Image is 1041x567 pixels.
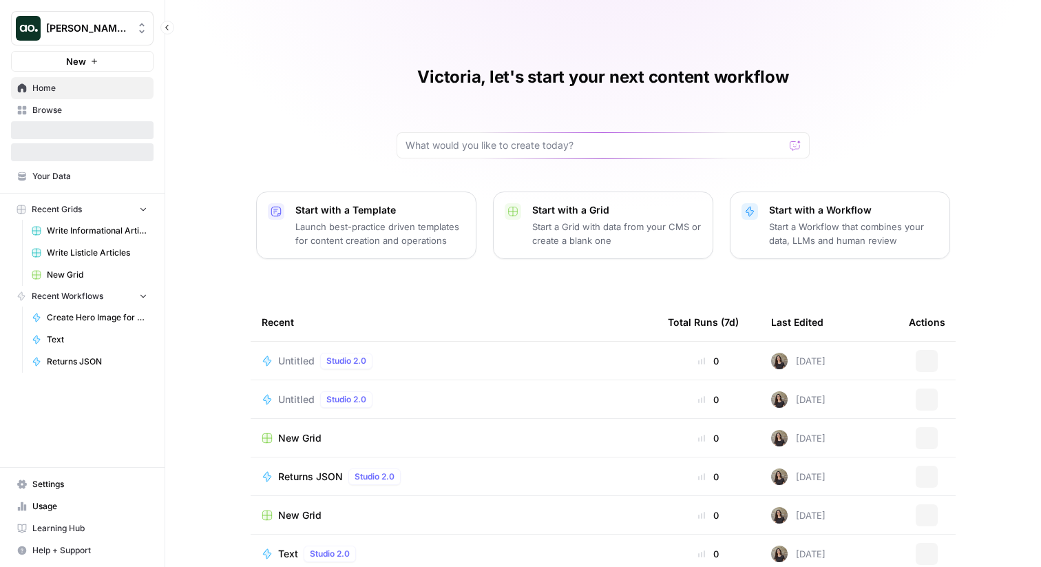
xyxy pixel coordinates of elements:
a: TextStudio 2.0 [262,546,646,562]
span: Help + Support [32,544,147,557]
div: [DATE] [771,353,826,369]
a: Create Hero Image for Article [25,307,154,329]
img: n04lk3h3q0iujb8nvuuepb5yxxxi [771,546,788,562]
button: Help + Support [11,539,154,561]
span: Returns JSON [47,355,147,368]
button: Recent Grids [11,199,154,220]
p: Start with a Grid [532,203,702,217]
a: Usage [11,495,154,517]
a: Write Listicle Articles [25,242,154,264]
a: Text [25,329,154,351]
p: Start with a Workflow [769,203,938,217]
span: Untitled [278,393,315,406]
button: Workspace: Vicky Testing [11,11,154,45]
span: New Grid [278,431,322,445]
a: New Grid [262,431,646,445]
div: 0 [668,470,749,484]
p: Start a Workflow that combines your data, LLMs and human review [769,220,938,247]
span: Studio 2.0 [355,471,395,483]
img: n04lk3h3q0iujb8nvuuepb5yxxxi [771,391,788,408]
a: Returns JSON [25,351,154,373]
div: Actions [909,303,945,341]
a: UntitledStudio 2.0 [262,353,646,369]
a: Learning Hub [11,517,154,539]
span: Browse [32,104,147,116]
div: [DATE] [771,507,826,524]
span: Recent Grids [32,203,82,216]
span: New [66,54,86,68]
img: n04lk3h3q0iujb8nvuuepb5yxxxi [771,468,788,485]
span: Write Listicle Articles [47,247,147,259]
a: New Grid [25,264,154,286]
div: [DATE] [771,391,826,408]
span: Text [47,333,147,346]
h1: Victoria, let's start your next content workflow [417,66,788,88]
span: Settings [32,478,147,491]
span: Write Informational Articles [47,225,147,237]
p: Launch best-practice driven templates for content creation and operations [295,220,465,247]
button: Recent Workflows [11,286,154,307]
button: Start with a GridStart a Grid with data from your CMS or create a blank one [493,192,713,259]
img: n04lk3h3q0iujb8nvuuepb5yxxxi [771,353,788,369]
a: Browse [11,99,154,121]
span: Studio 2.0 [310,548,350,560]
img: Vicky Testing Logo [16,16,41,41]
div: 0 [668,547,749,561]
span: Text [278,547,298,561]
div: [DATE] [771,430,826,446]
div: 0 [668,431,749,445]
div: 0 [668,393,749,406]
span: Untitled [278,354,315,368]
a: Home [11,77,154,99]
div: [DATE] [771,468,826,485]
a: Returns JSONStudio 2.0 [262,468,646,485]
span: Usage [32,500,147,513]
button: Start with a WorkflowStart a Workflow that combines your data, LLMs and human review [730,192,950,259]
div: 0 [668,508,749,522]
span: Your Data [32,170,147,183]
button: New [11,51,154,72]
span: Create Hero Image for Article [47,311,147,324]
span: Returns JSON [278,470,343,484]
a: Settings [11,473,154,495]
img: n04lk3h3q0iujb8nvuuepb5yxxxi [771,507,788,524]
span: New Grid [278,508,322,522]
img: n04lk3h3q0iujb8nvuuepb5yxxxi [771,430,788,446]
span: Learning Hub [32,522,147,535]
a: Your Data [11,165,154,187]
span: New Grid [47,269,147,281]
span: Home [32,82,147,94]
span: Recent Workflows [32,290,103,302]
button: Start with a TemplateLaunch best-practice driven templates for content creation and operations [256,192,476,259]
a: Write Informational Articles [25,220,154,242]
div: 0 [668,354,749,368]
p: Start a Grid with data from your CMS or create a blank one [532,220,702,247]
div: Last Edited [771,303,823,341]
span: Studio 2.0 [326,355,366,367]
span: Studio 2.0 [326,393,366,406]
input: What would you like to create today? [406,138,784,152]
div: Total Runs (7d) [668,303,739,341]
span: [PERSON_NAME] Testing [46,21,129,35]
a: UntitledStudio 2.0 [262,391,646,408]
div: [DATE] [771,546,826,562]
div: Recent [262,303,646,341]
p: Start with a Template [295,203,465,217]
a: New Grid [262,508,646,522]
